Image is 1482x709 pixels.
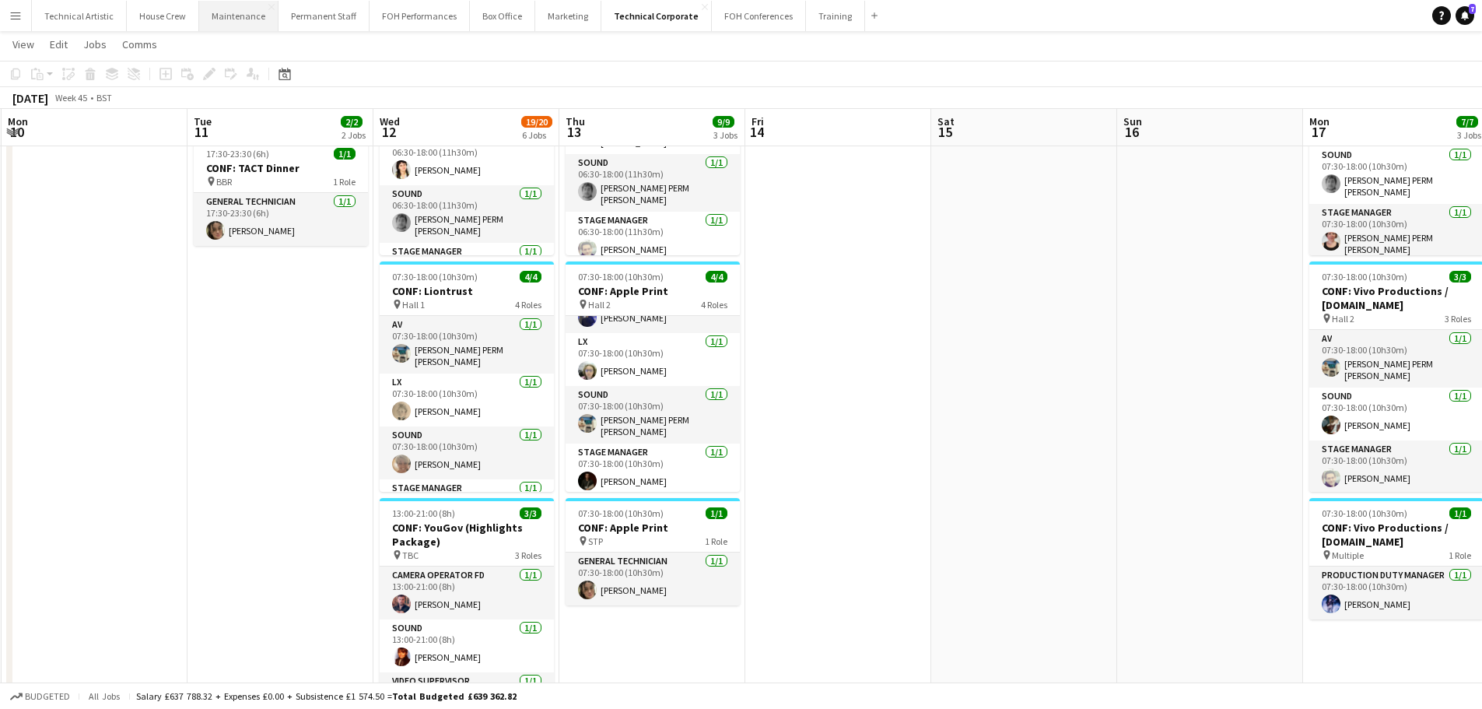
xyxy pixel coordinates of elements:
[380,567,554,619] app-card-role: Camera Operator FD1/113:00-21:00 (8h)[PERSON_NAME]
[521,116,552,128] span: 19/20
[522,129,552,141] div: 6 Jobs
[515,549,541,561] span: 3 Roles
[194,139,368,246] app-job-card: 17:30-23:30 (6h)1/1CONF: TACT Dinner BBR1 RoleGeneral Technician1/117:30-23:30 (6h)[PERSON_NAME]
[334,148,356,160] span: 1/1
[1449,507,1471,519] span: 1/1
[1322,271,1407,283] span: 07:30-18:00 (10h30m)
[5,123,28,141] span: 10
[1332,313,1354,325] span: Hall 2
[1457,129,1481,141] div: 3 Jobs
[402,549,419,561] span: TBC
[935,123,955,141] span: 15
[380,374,554,426] app-card-role: LX1/107:30-18:00 (10h30m)[PERSON_NAME]
[122,37,157,51] span: Comms
[191,123,212,141] span: 11
[578,507,664,519] span: 07:30-18:00 (10h30m)
[1322,507,1407,519] span: 07:30-18:00 (10h30m)
[937,114,955,128] span: Sat
[86,690,123,702] span: All jobs
[566,261,740,492] app-job-card: 07:30-18:00 (10h30m)4/4CONF: Apple Print Hall 24 RolesAV1/107:30-18:00 (10h30m)[PERSON_NAME]LX1/1...
[380,316,554,374] app-card-role: AV1/107:30-18:00 (10h30m)[PERSON_NAME] PERM [PERSON_NAME]
[380,132,554,185] app-card-role: LX1/106:30-18:00 (11h30m)[PERSON_NAME]
[566,521,740,535] h3: CONF: Apple Print
[588,535,603,547] span: STP
[380,284,554,298] h3: CONF: Liontrust
[127,1,199,31] button: House Crew
[380,521,554,549] h3: CONF: YouGov (Highlights Package)
[341,116,363,128] span: 2/2
[194,161,368,175] h3: CONF: TACT Dinner
[566,154,740,212] app-card-role: Sound1/106:30-18:00 (11h30m)[PERSON_NAME] PERM [PERSON_NAME]
[601,1,712,31] button: Technical Corporate
[12,90,48,106] div: [DATE]
[1449,271,1471,283] span: 3/3
[402,299,425,311] span: Hall 1
[8,114,28,128] span: Mon
[806,1,865,31] button: Training
[8,688,72,705] button: Budgeted
[1456,116,1478,128] span: 7/7
[392,507,455,519] span: 13:00-21:00 (8h)
[1123,114,1142,128] span: Sun
[77,34,113,54] a: Jobs
[713,116,734,128] span: 9/9
[206,148,269,160] span: 17:30-23:30 (6h)
[578,271,664,283] span: 07:30-18:00 (10h30m)
[194,193,368,246] app-card-role: General Technician1/117:30-23:30 (6h)[PERSON_NAME]
[1121,123,1142,141] span: 16
[392,271,478,283] span: 07:30-18:00 (10h30m)
[566,284,740,298] h3: CONF: Apple Print
[199,1,279,31] button: Maintenance
[520,507,541,519] span: 3/3
[342,129,366,141] div: 2 Jobs
[470,1,535,31] button: Box Office
[136,690,517,702] div: Salary £637 788.32 + Expenses £0.00 + Subsistence £1 574.50 =
[12,37,34,51] span: View
[749,123,764,141] span: 14
[194,114,212,128] span: Tue
[1456,6,1474,25] a: 7
[1469,4,1476,14] span: 7
[392,690,517,702] span: Total Budgeted £639 362.82
[1307,123,1330,141] span: 17
[32,1,127,31] button: Technical Artistic
[116,34,163,54] a: Comms
[566,498,740,605] app-job-card: 07:30-18:00 (10h30m)1/1CONF: Apple Print STP1 RoleGeneral Technician1/107:30-18:00 (10h30m)[PERSO...
[566,386,740,444] app-card-role: Sound1/107:30-18:00 (10h30m)[PERSON_NAME] PERM [PERSON_NAME]
[535,1,601,31] button: Marketing
[380,619,554,672] app-card-role: Sound1/113:00-21:00 (8h)[PERSON_NAME]
[520,271,541,283] span: 4/4
[705,535,727,547] span: 1 Role
[1332,549,1364,561] span: Multiple
[50,37,68,51] span: Edit
[279,1,370,31] button: Permanent Staff
[44,34,74,54] a: Edit
[380,261,554,492] app-job-card: 07:30-18:00 (10h30m)4/4CONF: Liontrust Hall 14 RolesAV1/107:30-18:00 (10h30m)[PERSON_NAME] PERM [...
[1449,549,1471,561] span: 1 Role
[713,129,737,141] div: 3 Jobs
[712,1,806,31] button: FOH Conferences
[566,333,740,386] app-card-role: LX1/107:30-18:00 (10h30m)[PERSON_NAME]
[588,299,611,311] span: Hall 2
[333,176,356,188] span: 1 Role
[515,299,541,311] span: 4 Roles
[563,123,585,141] span: 13
[25,691,70,702] span: Budgeted
[6,34,40,54] a: View
[706,507,727,519] span: 1/1
[380,185,554,243] app-card-role: Sound1/106:30-18:00 (11h30m)[PERSON_NAME] PERM [PERSON_NAME]
[566,553,740,605] app-card-role: General Technician1/107:30-18:00 (10h30m)[PERSON_NAME]
[566,212,740,265] app-card-role: Stage Manager1/106:30-18:00 (11h30m)[PERSON_NAME]
[370,1,470,31] button: FOH Performances
[380,243,554,300] app-card-role: Stage Manager1/1
[566,444,740,497] app-card-role: Stage Manager1/107:30-18:00 (10h30m)[PERSON_NAME]
[706,271,727,283] span: 4/4
[701,299,727,311] span: 4 Roles
[380,114,400,128] span: Wed
[216,176,232,188] span: BBR
[377,123,400,141] span: 12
